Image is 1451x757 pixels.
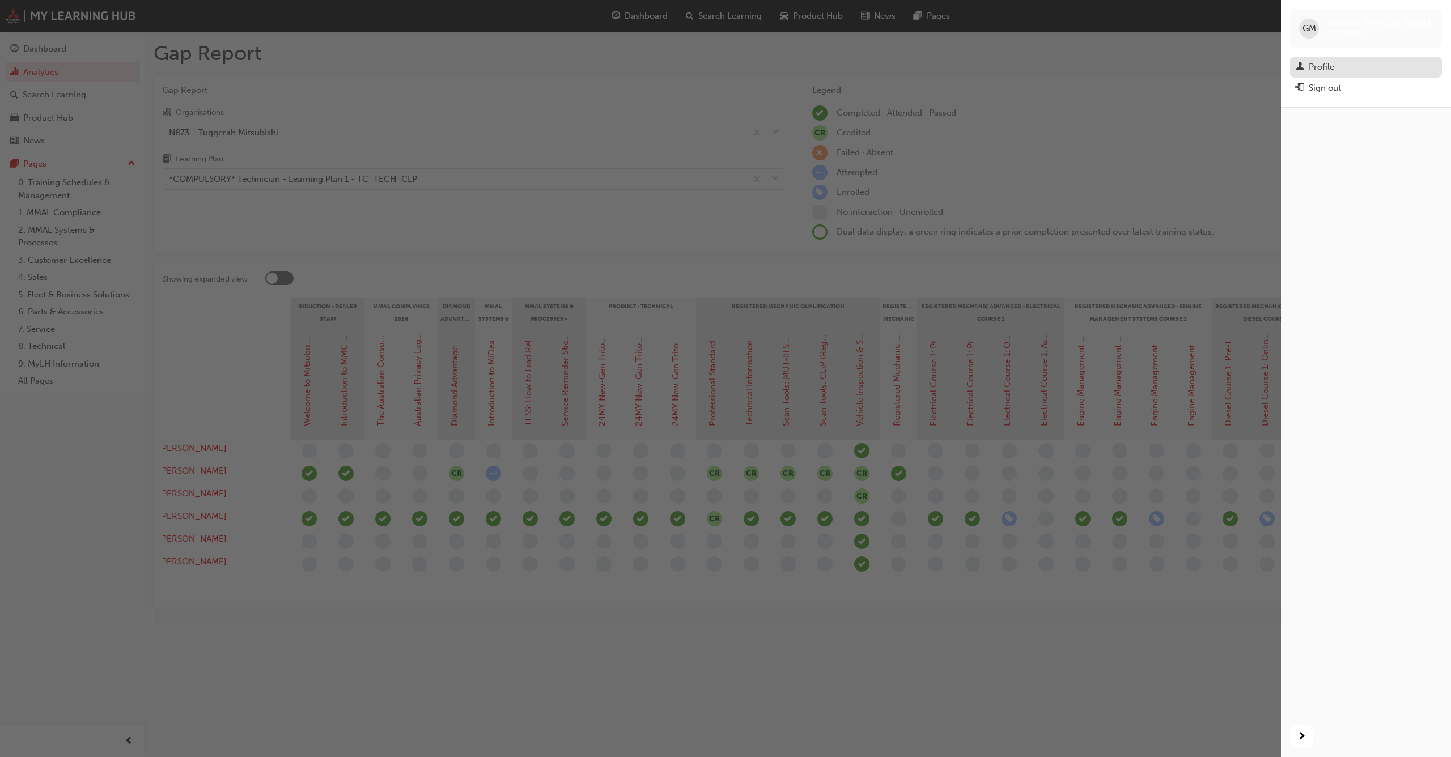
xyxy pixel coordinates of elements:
div: Profile [1309,61,1334,74]
span: GEORDIE [PERSON_NAME] [1323,18,1431,28]
span: man-icon [1296,62,1304,73]
span: 0005918110 [1323,29,1368,39]
button: Sign out [1290,78,1442,99]
a: Profile [1290,57,1442,78]
span: exit-icon [1296,83,1304,93]
span: next-icon [1297,730,1306,744]
span: GM [1302,22,1316,35]
div: Sign out [1309,82,1341,95]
